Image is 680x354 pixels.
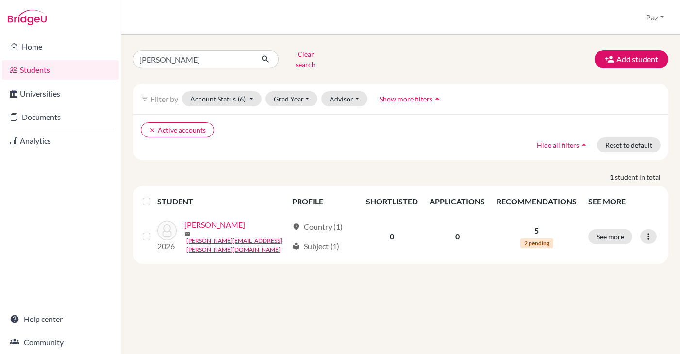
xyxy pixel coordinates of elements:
[588,229,632,244] button: See more
[2,333,119,352] a: Community
[615,172,668,182] span: student in total
[184,231,190,237] span: mail
[497,225,577,236] p: 5
[150,94,178,103] span: Filter by
[149,127,156,134] i: clear
[2,309,119,329] a: Help center
[292,223,300,231] span: location_on
[157,190,286,213] th: STUDENT
[292,242,300,250] span: local_library
[2,37,119,56] a: Home
[529,137,597,152] button: Hide all filtersarrow_drop_up
[579,140,589,150] i: arrow_drop_up
[424,213,491,260] td: 0
[184,219,245,231] a: [PERSON_NAME]
[2,84,119,103] a: Universities
[380,95,432,103] span: Show more filters
[2,107,119,127] a: Documents
[186,236,287,254] a: [PERSON_NAME][EMAIL_ADDRESS][PERSON_NAME][DOMAIN_NAME]
[141,122,214,137] button: clearActive accounts
[537,141,579,149] span: Hide all filters
[432,94,442,103] i: arrow_drop_up
[286,190,361,213] th: PROFILE
[292,221,343,233] div: Country (1)
[610,172,615,182] strong: 1
[2,131,119,151] a: Analytics
[371,91,450,106] button: Show more filtersarrow_drop_up
[360,190,424,213] th: SHORTLISTED
[2,60,119,80] a: Students
[182,91,262,106] button: Account Status(6)
[279,47,332,72] button: Clear search
[141,95,149,102] i: filter_list
[321,91,367,106] button: Advisor
[360,213,424,260] td: 0
[8,10,47,25] img: Bridge-U
[595,50,668,68] button: Add student
[491,190,582,213] th: RECOMMENDATIONS
[597,137,661,152] button: Reset to default
[582,190,664,213] th: SEE MORE
[238,95,246,103] span: (6)
[424,190,491,213] th: APPLICATIONS
[642,8,668,27] button: Paz
[157,240,177,252] p: 2026
[265,91,318,106] button: Grad Year
[133,50,253,68] input: Find student by name...
[520,238,553,248] span: 2 pending
[292,240,339,252] div: Subject (1)
[157,221,177,240] img: Dunson , Alexis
